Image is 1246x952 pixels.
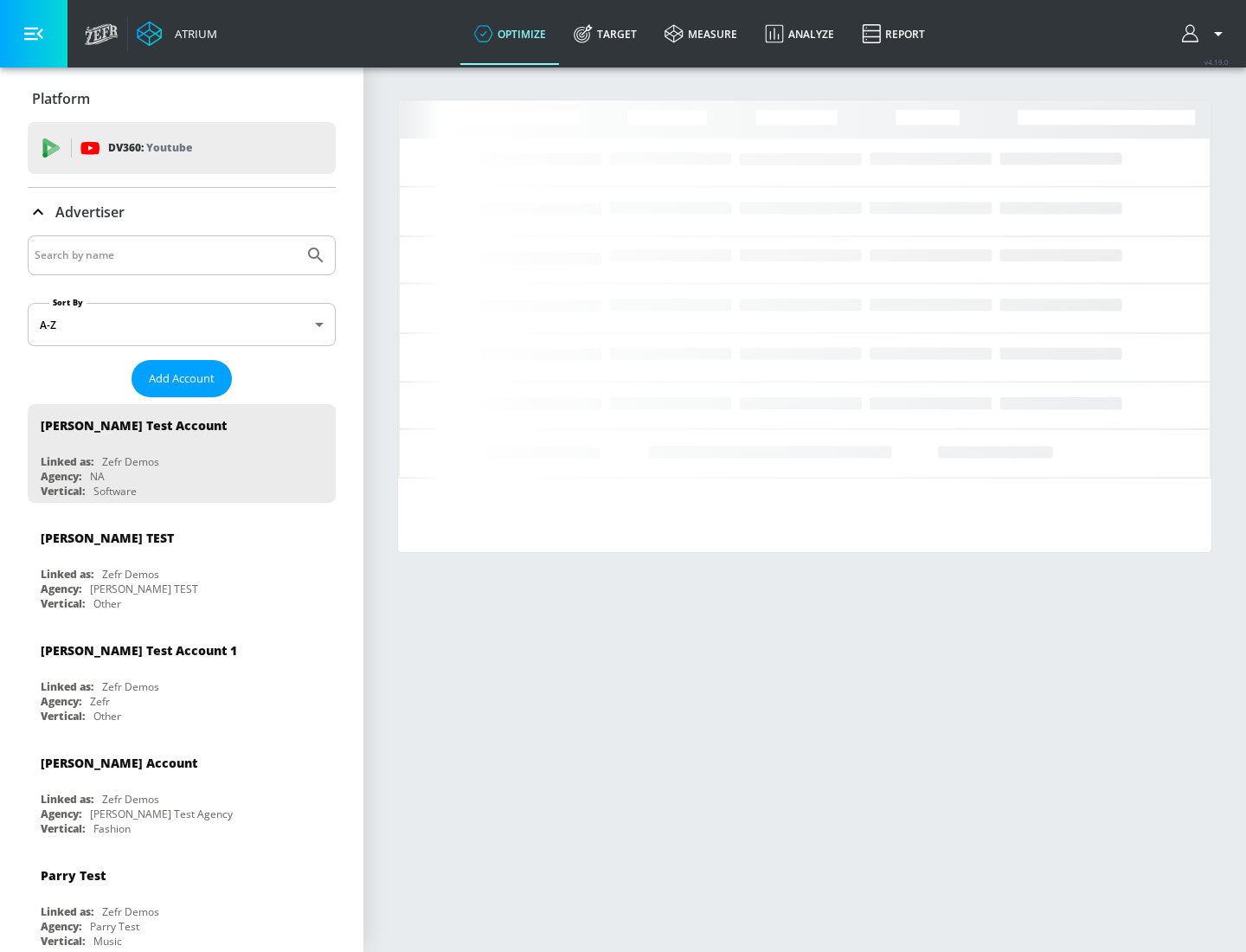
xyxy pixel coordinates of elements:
div: Zefr Demos [102,792,159,807]
a: Report [848,3,939,65]
a: Atrium [137,21,217,47]
div: Software [93,484,137,499]
a: Analyze [751,3,848,65]
p: Platform [32,89,90,108]
p: Advertiser [55,203,125,222]
div: Platform [28,74,336,123]
div: Vertical: [41,934,85,949]
div: Advertiser [28,188,336,236]
div: [PERSON_NAME] Test Account 1 [41,642,237,659]
button: Add Account [132,360,232,397]
a: Target [560,3,651,65]
div: Agency: [41,694,81,709]
div: Agency: [41,807,81,821]
div: Vertical: [41,596,85,611]
div: Vertical: [41,484,85,499]
div: Parry Test [41,867,106,884]
div: [PERSON_NAME] TEST [90,582,198,596]
div: Other [93,596,121,611]
div: Zefr Demos [102,567,159,582]
div: [PERSON_NAME] Test Agency [90,807,233,821]
p: Youtube [146,138,192,157]
div: [PERSON_NAME] AccountLinked as:Zefr DemosAgency:[PERSON_NAME] Test AgencyVertical:Fashion [28,742,336,840]
div: Linked as: [41,792,93,807]
div: Agency: [41,582,81,596]
div: Zefr Demos [102,904,159,919]
div: Atrium [168,26,217,42]
div: [PERSON_NAME] Test AccountLinked as:Zefr DemosAgency:NAVertical:Software [28,404,336,503]
div: Vertical: [41,709,85,724]
div: [PERSON_NAME] Account [41,755,197,771]
div: [PERSON_NAME] TESTLinked as:Zefr DemosAgency:[PERSON_NAME] TESTVertical:Other [28,517,336,615]
div: [PERSON_NAME] TEST [41,530,174,546]
a: measure [651,3,751,65]
div: Linked as: [41,904,93,919]
span: v 4.19.0 [1204,57,1229,67]
input: Search by name [35,244,297,267]
div: Parry Test [90,919,139,934]
div: NA [90,469,105,484]
div: Zefr [90,694,110,709]
div: Vertical: [41,821,85,836]
div: Fashion [93,821,131,836]
div: [PERSON_NAME] Test Account 1Linked as:Zefr DemosAgency:ZefrVertical:Other [28,629,336,728]
span: Add Account [149,369,215,389]
div: Linked as: [41,567,93,582]
div: [PERSON_NAME] Test Account [41,417,227,434]
div: Agency: [41,919,81,934]
div: Linked as: [41,679,93,694]
div: DV360: Youtube [28,122,336,174]
div: Music [93,934,122,949]
label: Sort By [49,297,87,308]
div: Other [93,709,121,724]
div: Zefr Demos [102,679,159,694]
div: Linked as: [41,454,93,469]
div: Agency: [41,469,81,484]
div: Zefr Demos [102,454,159,469]
div: A-Z [28,303,336,346]
a: optimize [460,3,560,65]
p: DV360: [108,138,192,158]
